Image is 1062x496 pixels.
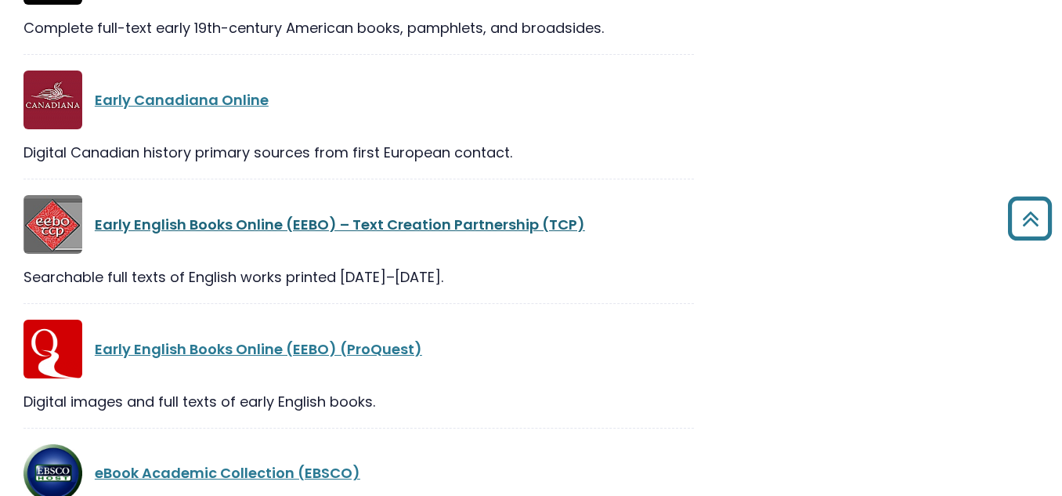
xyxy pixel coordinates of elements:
div: Searchable full texts of English works printed [DATE]–[DATE]. [23,266,694,288]
a: Early Canadiana Online [95,90,269,110]
a: eBook Academic Collection (EBSCO) [95,463,360,483]
div: Complete full-text early 19th-century American books, pamphlets, and broadsides. [23,17,694,38]
a: Early English Books Online (EEBO) (ProQuest) [95,339,422,359]
div: Digital Canadian history primary sources from first European contact. [23,142,694,163]
div: Digital images and full texts of early English books. [23,391,694,412]
a: Back to Top [1002,204,1058,233]
a: Early English Books Online (EEBO) – Text Creation Partnership (TCP) [95,215,585,234]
